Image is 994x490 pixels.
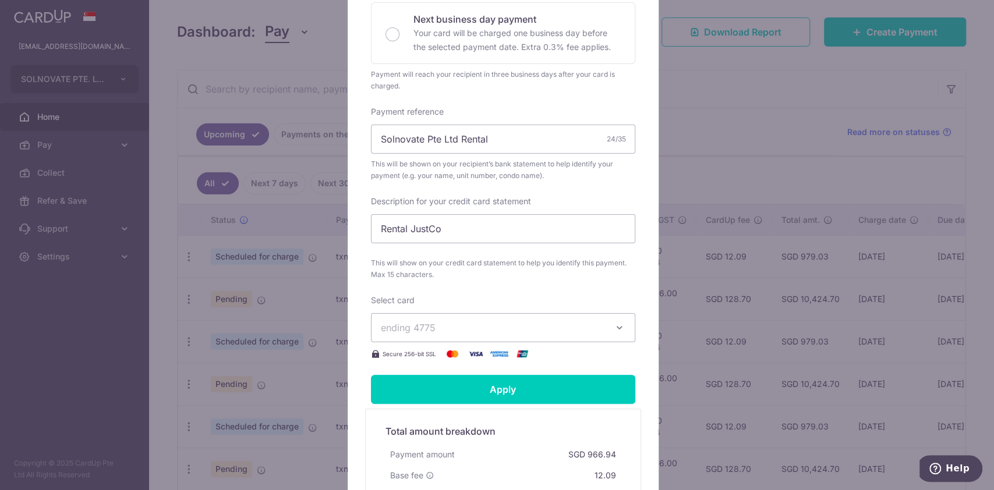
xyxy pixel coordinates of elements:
[371,69,635,92] div: Payment will reach your recipient in three business days after your card is charged.
[413,26,621,54] p: Your card will be charged one business day before the selected payment date. Extra 0.3% fee applies.
[381,322,436,333] span: ending 4775
[383,349,436,358] span: Secure 256-bit SSL
[371,106,444,118] label: Payment reference
[371,375,635,404] input: Apply
[371,294,415,306] label: Select card
[487,347,511,361] img: American Express
[607,133,626,145] div: 24/35
[385,424,621,438] h5: Total amount breakdown
[590,465,621,486] div: 12.09
[371,313,635,342] button: ending 4775
[385,444,459,465] div: Payment amount
[441,347,464,361] img: Mastercard
[390,470,423,481] span: Base fee
[371,196,531,207] label: Description for your credit card statement
[919,455,982,484] iframe: Opens a widget where you can find more information
[371,158,635,182] span: This will be shown on your recipient’s bank statement to help identify your payment (e.g. your na...
[564,444,621,465] div: SGD 966.94
[511,347,534,361] img: UnionPay
[371,257,635,280] span: This will show on your credit card statement to help you identify this payment. Max 15 characters.
[464,347,487,361] img: Visa
[413,12,621,26] p: Next business day payment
